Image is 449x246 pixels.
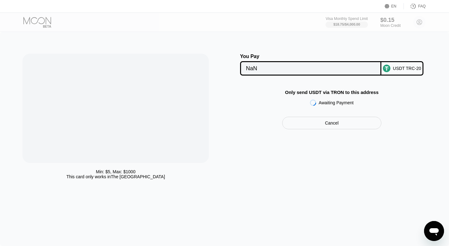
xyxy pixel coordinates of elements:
div: Visa Monthly Spend Limit$18.75/$4,000.00 [326,17,368,28]
div: Cancel [325,120,339,126]
div: FAQ [418,4,426,8]
div: FAQ [404,3,426,9]
div: Min: $ 5 , Max: $ 1000 [96,169,136,174]
div: Awaiting Payment [319,100,354,105]
div: Only send USDT via TRON to this address [285,90,379,95]
div: USDT TRC-20 [393,66,421,71]
div: $18.75 / $4,000.00 [333,22,360,26]
iframe: Button to launch messaging window, conversation in progress [424,221,444,241]
div: This card only works in The [GEOGRAPHIC_DATA] [66,174,165,179]
div: EN [391,4,397,8]
div: EN [385,3,404,9]
div: You Pay [240,54,382,59]
div: You PayUSDT TRC-20 [231,54,433,76]
div: Cancel [282,117,381,129]
div: Visa Monthly Spend Limit [326,17,368,21]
